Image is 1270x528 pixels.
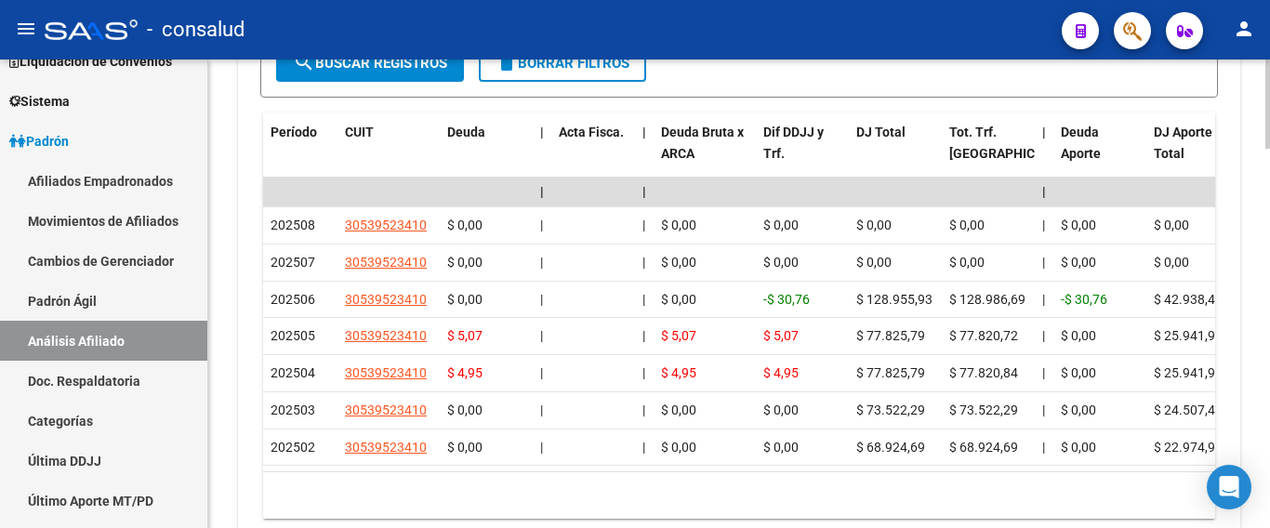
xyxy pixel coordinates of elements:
span: Sistema [9,91,70,112]
span: -$ 30,76 [1061,292,1107,307]
span: $ 4,95 [447,365,483,380]
span: $ 0,00 [447,255,483,270]
datatable-header-cell: DJ Total [849,112,942,194]
span: | [540,125,544,139]
span: 202508 [271,218,315,232]
span: 30539523410 [345,292,427,307]
span: | [1042,328,1045,343]
datatable-header-cell: Dif DDJJ y Trf. [756,112,849,194]
datatable-header-cell: Tot. Trf. Bruto [942,112,1035,194]
datatable-header-cell: Acta Fisca. [551,112,635,194]
span: $ 4,95 [763,365,799,380]
span: Borrar Filtros [496,55,629,72]
mat-icon: delete [496,51,518,73]
span: $ 0,00 [447,292,483,307]
span: DJ Aporte Total [1154,125,1212,161]
span: $ 0,00 [763,403,799,417]
span: $ 0,00 [661,218,696,232]
span: Padrón [9,131,69,152]
span: $ 0,00 [1154,218,1189,232]
span: $ 0,00 [661,403,696,417]
span: $ 25.941,93 [1154,328,1223,343]
span: Dif DDJJ y Trf. [763,125,824,161]
span: $ 0,00 [447,440,483,455]
span: | [642,365,645,380]
span: $ 42.938,44 [1154,292,1223,307]
span: $ 5,07 [447,328,483,343]
span: $ 0,00 [763,440,799,455]
span: CUIT [345,125,374,139]
span: 202507 [271,255,315,270]
span: $ 0,00 [763,255,799,270]
span: - consalud [147,9,245,50]
span: $ 68.924,69 [949,440,1018,455]
span: Acta Fisca. [559,125,624,139]
span: 30539523410 [345,255,427,270]
span: $ 0,00 [1154,255,1189,270]
span: $ 0,00 [949,218,985,232]
span: | [1042,255,1045,270]
span: | [642,403,645,417]
span: 202505 [271,328,315,343]
span: | [642,184,646,199]
span: $ 128.955,93 [856,292,933,307]
span: 202504 [271,365,315,380]
span: | [540,365,543,380]
span: | [642,255,645,270]
span: | [540,403,543,417]
span: Liquidación de Convenios [9,51,172,72]
datatable-header-cell: Deuda Bruta x ARCA [654,112,756,194]
span: $ 0,00 [856,218,892,232]
span: $ 0,00 [1061,403,1096,417]
datatable-header-cell: CUIT [337,112,440,194]
mat-icon: person [1233,18,1255,40]
datatable-header-cell: Deuda Aporte [1053,112,1146,194]
span: $ 0,00 [661,440,696,455]
span: $ 0,00 [1061,440,1096,455]
span: $ 73.522,29 [856,403,925,417]
span: | [540,218,543,232]
span: | [642,440,645,455]
span: 202502 [271,440,315,455]
span: $ 0,00 [763,218,799,232]
span: $ 0,00 [1061,365,1096,380]
datatable-header-cell: | [635,112,654,194]
span: -$ 30,76 [763,292,810,307]
datatable-header-cell: Período [263,112,337,194]
span: $ 5,07 [661,328,696,343]
span: $ 0,00 [856,255,892,270]
datatable-header-cell: DJ Aporte Total [1146,112,1239,194]
div: Open Intercom Messenger [1207,465,1251,509]
span: $ 0,00 [1061,218,1096,232]
span: $ 77.825,79 [856,365,925,380]
span: 202503 [271,403,315,417]
span: $ 128.986,69 [949,292,1025,307]
span: Deuda [447,125,485,139]
span: Deuda Bruta x ARCA [661,125,744,161]
span: | [540,328,543,343]
span: Período [271,125,317,139]
button: Buscar Registros [276,45,464,82]
span: DJ Total [856,125,906,139]
span: $ 0,00 [661,255,696,270]
span: $ 25.941,93 [1154,365,1223,380]
span: $ 5,07 [763,328,799,343]
span: 30539523410 [345,365,427,380]
span: | [1042,403,1045,417]
mat-icon: menu [15,18,37,40]
span: | [642,328,645,343]
span: $ 68.924,69 [856,440,925,455]
mat-icon: search [293,51,315,73]
span: | [540,184,544,199]
span: $ 0,00 [661,292,696,307]
span: | [1042,218,1045,232]
span: $ 77.820,84 [949,365,1018,380]
span: $ 4,95 [661,365,696,380]
span: $ 0,00 [949,255,985,270]
span: | [642,218,645,232]
span: $ 22.974,90 [1154,440,1223,455]
span: 30539523410 [345,218,427,232]
span: | [540,255,543,270]
button: Borrar Filtros [479,45,646,82]
span: $ 0,00 [1061,328,1096,343]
